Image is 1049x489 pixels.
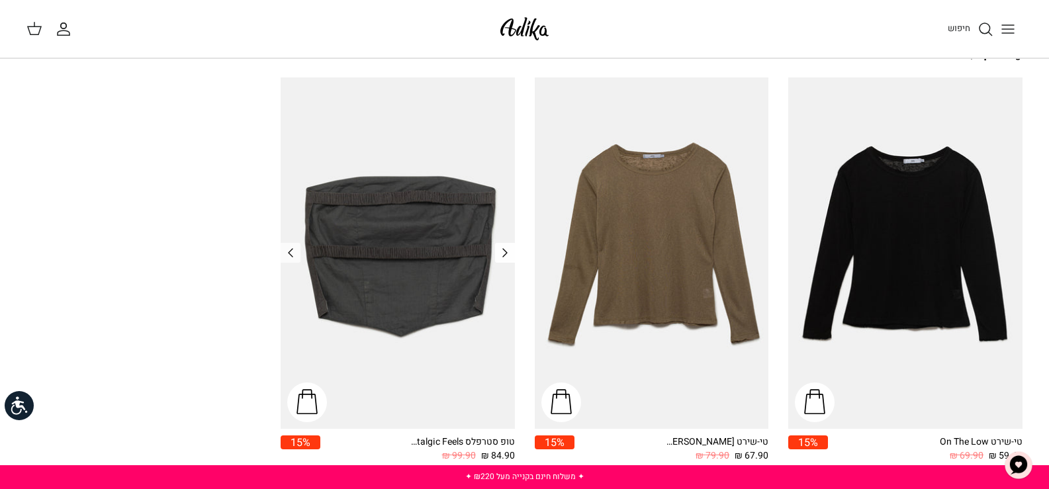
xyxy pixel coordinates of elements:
[535,435,574,449] span: 15%
[281,435,320,464] a: 15%
[320,435,515,464] a: טופ סטרפלס Nostalgic Feels קורדרוי 84.90 ₪ 99.90 ₪
[788,435,828,449] span: 15%
[496,13,553,44] img: Adika IL
[788,435,828,464] a: 15%
[993,15,1023,44] button: Toggle menu
[989,449,1023,463] span: 59.40 ₪
[409,435,515,449] div: טופ סטרפלס Nostalgic Feels קורדרוי
[788,77,1023,428] a: טי-שירט On The Low
[574,435,769,464] a: טי-שירט [PERSON_NAME] שרוולים ארוכים 67.90 ₪ 79.90 ₪
[828,435,1023,464] a: טי-שירט On The Low 59.40 ₪ 69.90 ₪
[281,243,300,263] a: Previous
[56,21,77,37] a: החשבון שלי
[696,449,729,463] span: 79.90 ₪
[917,435,1023,449] div: טי-שירט On The Low
[481,449,515,463] span: 84.90 ₪
[948,22,970,34] span: חיפוש
[281,435,320,449] span: 15%
[999,445,1038,485] button: צ'אט
[495,243,515,263] a: Previous
[535,77,769,428] a: טי-שירט Sandy Dunes שרוולים ארוכים
[950,449,983,463] span: 69.90 ₪
[281,77,515,428] a: טופ סטרפלס Nostalgic Feels קורדרוי
[735,449,768,463] span: 67.90 ₪
[948,21,993,37] a: חיפוש
[442,449,476,463] span: 99.90 ₪
[535,435,574,464] a: 15%
[465,470,584,482] a: ✦ משלוח חינם בקנייה מעל ₪220 ✦
[662,435,768,449] div: טי-שירט [PERSON_NAME] שרוולים ארוכים
[26,47,70,63] span: סידור לפי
